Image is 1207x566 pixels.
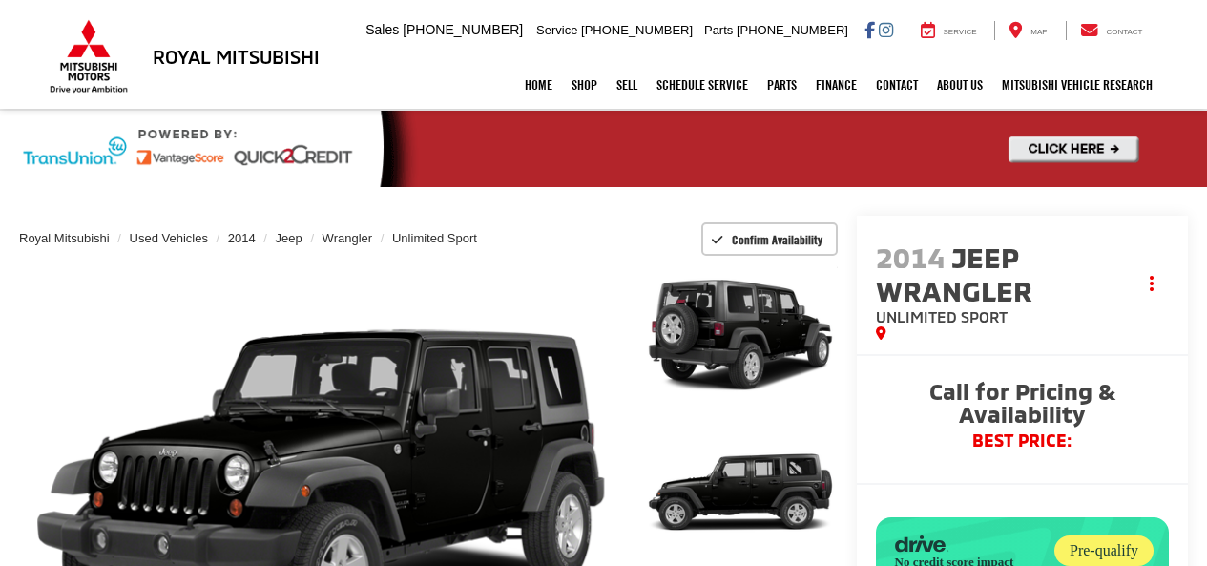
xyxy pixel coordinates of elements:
a: Schedule Service: Opens in a new tab [647,61,758,109]
span: Parts [704,23,733,37]
a: Unlimited Sport [392,231,477,245]
a: Home [515,61,562,109]
a: Jeep [276,231,302,245]
a: Expand Photo 2 [643,419,838,565]
a: Instagram: Click to visit our Instagram page [879,22,893,37]
span: Confirm Availability [732,232,822,247]
a: Sell [607,61,647,109]
span: Service [944,28,977,36]
button: Confirm Availability [701,222,838,256]
span: [PHONE_NUMBER] [403,22,523,37]
a: About Us [927,61,992,109]
a: Expand Photo 1 [643,263,838,409]
h3: Royal Mitsubishi [153,46,320,67]
a: Map [994,21,1061,40]
span: Call for Pricing & Availability [876,380,1169,431]
span: Contact [1106,28,1142,36]
span: dropdown dots [1150,276,1154,291]
span: Map [1030,28,1047,36]
a: Contact [1066,21,1157,40]
a: Contact [866,61,927,109]
a: Used Vehicles [130,231,208,245]
a: Shop [562,61,607,109]
img: Mitsubishi [46,19,132,94]
a: Wrangler [323,231,373,245]
a: Parts: Opens in a new tab [758,61,806,109]
span: [PHONE_NUMBER] [737,23,848,37]
span: 2014 [876,240,945,274]
span: Unlimited Sport [876,307,1008,325]
span: Sales [365,22,399,37]
span: [PHONE_NUMBER] [581,23,693,37]
span: Service [536,23,577,37]
a: Mitsubishi Vehicle Research [992,61,1162,109]
a: Service [906,21,991,40]
button: Actions [1135,266,1169,300]
a: Finance [806,61,866,109]
a: Royal Mitsubishi [19,231,110,245]
img: 2014 Jeep Wrangler Unlimited Sport [641,262,840,410]
span: Jeep Wrangler [876,240,1039,307]
a: 2014 [228,231,256,245]
span: BEST PRICE: [876,431,1169,451]
a: Facebook: Click to visit our Facebook page [864,22,875,37]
